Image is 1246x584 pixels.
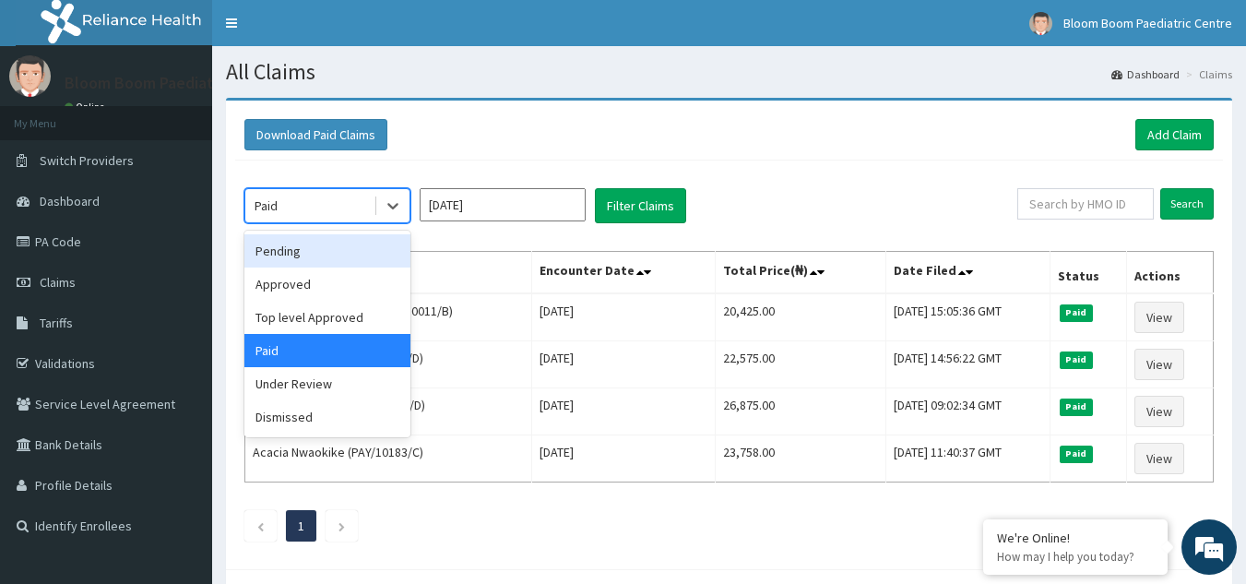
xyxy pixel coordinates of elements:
[1134,349,1184,380] a: View
[244,234,410,268] div: Pending
[226,60,1232,84] h1: All Claims
[1060,304,1093,321] span: Paid
[997,549,1154,565] p: How may I help you today?
[716,388,886,435] td: 26,875.00
[1135,119,1214,150] a: Add Claim
[40,315,73,331] span: Tariffs
[532,293,716,341] td: [DATE]
[1134,443,1184,474] a: View
[1060,399,1093,415] span: Paid
[255,197,278,215] div: Paid
[1126,252,1213,294] th: Actions
[65,75,285,91] p: Bloom Boom Paediatric Centre
[1134,302,1184,333] a: View
[9,55,51,97] img: User Image
[1060,446,1093,462] span: Paid
[40,274,76,291] span: Claims
[40,152,134,169] span: Switch Providers
[532,341,716,388] td: [DATE]
[244,301,410,334] div: Top level Approved
[256,518,265,534] a: Previous page
[997,530,1154,546] div: We're Online!
[1063,15,1232,31] span: Bloom Boom Paediatric Centre
[1111,66,1180,82] a: Dashboard
[716,341,886,388] td: 22,575.00
[244,367,410,400] div: Under Review
[1160,188,1214,220] input: Search
[244,400,410,434] div: Dismissed
[532,388,716,435] td: [DATE]
[338,518,346,534] a: Next page
[244,268,410,301] div: Approved
[716,252,886,294] th: Total Price(₦)
[532,252,716,294] th: Encounter Date
[244,119,387,150] button: Download Paid Claims
[298,518,304,534] a: Page 1 is your current page
[40,193,100,209] span: Dashboard
[245,435,532,483] td: Acacia Nwaokike (PAY/10183/C)
[1029,12,1052,35] img: User Image
[886,293,1050,341] td: [DATE] 15:05:36 GMT
[886,252,1050,294] th: Date Filed
[532,435,716,483] td: [DATE]
[1060,352,1093,368] span: Paid
[716,435,886,483] td: 23,758.00
[886,388,1050,435] td: [DATE] 09:02:34 GMT
[244,334,410,367] div: Paid
[420,188,586,221] input: Select Month and Year
[65,101,109,113] a: Online
[1181,66,1232,82] li: Claims
[716,293,886,341] td: 20,425.00
[886,341,1050,388] td: [DATE] 14:56:22 GMT
[1134,396,1184,427] a: View
[1017,188,1154,220] input: Search by HMO ID
[886,435,1050,483] td: [DATE] 11:40:37 GMT
[1050,252,1126,294] th: Status
[595,188,686,223] button: Filter Claims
